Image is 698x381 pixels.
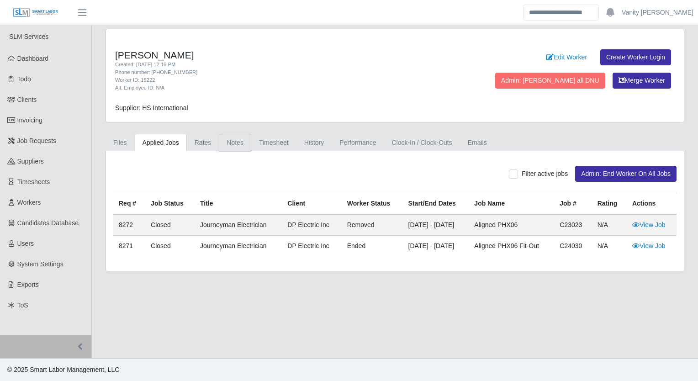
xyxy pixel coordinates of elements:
td: C23023 [554,214,592,236]
th: Title [195,193,282,215]
span: Workers [17,199,41,206]
input: Search [523,5,599,21]
button: Admin: [PERSON_NAME] all DNU [495,73,605,89]
td: DP Electric Inc [282,214,341,236]
span: © 2025 Smart Labor Management, LLC [7,366,119,373]
span: System Settings [17,260,63,268]
span: Suppliers [17,158,44,165]
a: Create Worker Login [600,49,671,65]
td: ended [342,236,403,257]
a: Emails [460,134,495,152]
a: Clock-In / Clock-Outs [384,134,460,152]
div: Worker ID: 15222 [115,76,436,84]
th: Worker Status [342,193,403,215]
td: Closed [145,236,195,257]
td: removed [342,214,403,236]
th: Job Status [145,193,195,215]
button: Merge Worker [613,73,671,89]
span: Exports [17,281,39,288]
a: View Job [632,221,666,228]
td: [DATE] - [DATE] [403,214,469,236]
span: Job Requests [17,137,57,144]
span: Invoicing [17,116,42,124]
td: 8272 [113,214,145,236]
td: [DATE] - [DATE] [403,236,469,257]
th: Actions [627,193,677,215]
td: DP Electric Inc [282,236,341,257]
a: Timesheet [251,134,296,152]
a: Rates [187,134,219,152]
a: Notes [219,134,251,152]
td: Aligned PHX06 Fit-Out [469,236,554,257]
div: Phone number: [PHONE_NUMBER] [115,69,436,76]
span: Filter active jobs [522,170,568,177]
h4: [PERSON_NAME] [115,49,436,61]
span: ToS [17,302,28,309]
span: Supplier: HS International [115,104,188,111]
td: N/A [592,236,627,257]
th: Client [282,193,341,215]
td: N/A [592,214,627,236]
a: Vanity [PERSON_NAME] [622,8,693,17]
td: Journeyman Electrician [195,214,282,236]
td: Closed [145,214,195,236]
img: SLM Logo [13,8,58,18]
th: Rating [592,193,627,215]
td: Aligned PHX06 [469,214,554,236]
button: Admin: End Worker On All Jobs [575,166,677,182]
td: 8271 [113,236,145,257]
span: Dashboard [17,55,49,62]
span: Todo [17,75,31,83]
div: Created: [DATE] 12:16 PM [115,61,436,69]
a: Performance [332,134,384,152]
a: View Job [632,242,666,249]
span: Clients [17,96,37,103]
th: Job # [554,193,592,215]
td: Journeyman Electrician [195,236,282,257]
a: Applied Jobs [135,134,187,152]
th: Start/End Dates [403,193,469,215]
th: Job Name [469,193,554,215]
th: Req # [113,193,145,215]
td: C24030 [554,236,592,257]
span: Timesheets [17,178,50,185]
a: History [296,134,332,152]
a: Edit Worker [540,49,593,65]
a: Files [106,134,135,152]
div: Alt. Employee ID: N/A [115,84,436,92]
span: Users [17,240,34,247]
span: Candidates Database [17,219,79,227]
span: SLM Services [9,33,48,40]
